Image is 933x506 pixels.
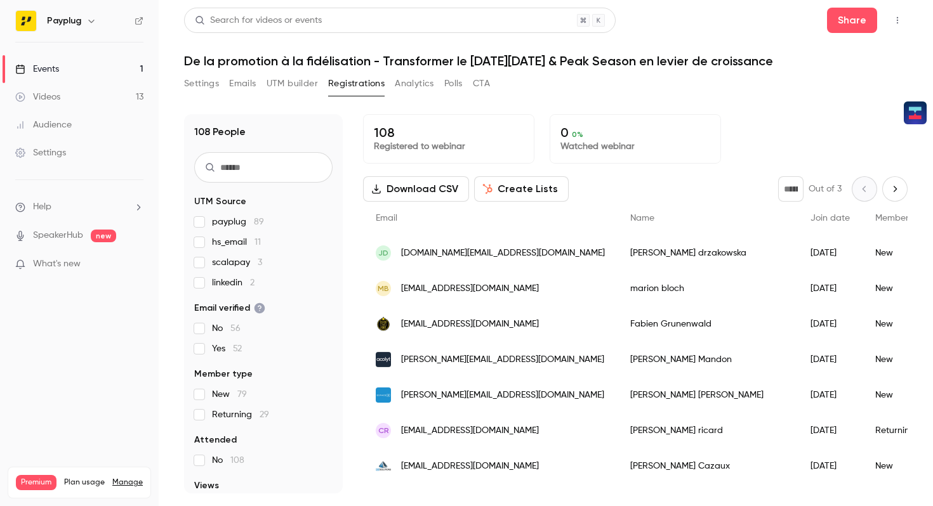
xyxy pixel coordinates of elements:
span: UTM Source [194,195,246,208]
span: Plan usage [64,477,105,488]
span: [DOMAIN_NAME][EMAIL_ADDRESS][DOMAIN_NAME] [401,247,605,260]
div: Audience [15,119,72,131]
p: Out of 3 [809,183,842,195]
div: [DATE] [798,235,863,271]
span: [EMAIL_ADDRESS][DOMAIN_NAME] [401,318,539,331]
div: Settings [15,146,66,159]
img: Payplug [16,11,36,31]
span: 89 [254,217,264,226]
span: 29 [260,410,269,419]
img: 3dsolutions.fr [376,458,391,474]
span: linkedin [212,276,255,289]
span: [EMAIL_ADDRESS][DOMAIN_NAME] [401,282,539,295]
span: 52 [233,344,242,353]
span: Returning [212,408,269,421]
button: Download CSV [363,176,469,202]
li: help-dropdown-opener [15,200,143,214]
button: Next page [882,176,908,202]
div: [DATE] [798,377,863,413]
span: Views [194,479,219,492]
span: mb [378,283,389,294]
h1: De la promotion à la fidélisation - Transformer le [DATE][DATE] & Peak Season en levier de croiss... [184,53,908,68]
iframe: Noticeable Trigger [128,259,143,270]
span: New [212,388,247,401]
div: [DATE] [798,342,863,377]
span: [EMAIL_ADDRESS][DOMAIN_NAME] [401,460,539,473]
span: new [91,230,116,242]
p: Watched webinar [560,140,710,153]
span: No [212,454,244,467]
button: Create Lists [474,176,569,202]
span: Premium [16,475,56,490]
div: [DATE] [798,448,863,484]
div: [PERSON_NAME] drzakowska [618,235,798,271]
span: 0 % [572,130,583,139]
div: Search for videos or events [195,14,322,27]
span: Email verified [194,302,265,315]
span: [EMAIL_ADDRESS][DOMAIN_NAME] [401,424,539,438]
div: [DATE] [798,413,863,448]
button: Share [827,8,877,33]
h1: 108 People [194,124,246,139]
span: No [212,322,241,335]
img: acolyt.co [376,352,391,367]
button: Analytics [395,74,434,94]
span: 108 [230,456,244,465]
button: Emails [229,74,256,94]
span: Email [376,214,397,223]
span: payplug [212,216,264,228]
button: Settings [184,74,219,94]
span: hs_email [212,236,261,249]
span: cr [378,425,389,436]
img: clickforfoot.com [376,316,391,332]
div: Videos [15,91,60,103]
span: jd [378,247,388,259]
button: Registrations [328,74,385,94]
span: Yes [212,342,242,355]
div: Events [15,63,59,75]
span: Attended [194,434,237,446]
div: [PERSON_NAME] Cazaux [618,448,798,484]
span: Name [630,214,654,223]
span: Help [33,200,51,214]
div: [PERSON_NAME] Mandon [618,342,798,377]
div: [DATE] [798,306,863,342]
div: Fabien Grunenwald [618,306,798,342]
span: 79 [237,390,247,399]
h6: Payplug [47,15,81,27]
button: UTM builder [267,74,318,94]
span: 56 [230,324,241,333]
button: CTA [473,74,490,94]
span: What's new [33,257,81,271]
span: Join date [811,214,850,223]
a: SpeakerHub [33,229,83,242]
span: 3 [258,258,262,267]
span: [PERSON_NAME][EMAIL_ADDRESS][DOMAIN_NAME] [401,353,604,367]
img: espace-m.ca [376,387,391,403]
div: [PERSON_NAME] ricard [618,413,798,448]
a: Manage [112,477,143,488]
div: marion bloch [618,271,798,306]
p: 108 [374,125,524,140]
p: 0 [560,125,710,140]
span: scalapay [212,256,262,269]
span: Member type [875,214,930,223]
span: [PERSON_NAME][EMAIL_ADDRESS][DOMAIN_NAME] [401,389,604,402]
p: Registered to webinar [374,140,524,153]
span: 2 [250,278,255,287]
div: [DATE] [798,271,863,306]
div: [PERSON_NAME] [PERSON_NAME] [618,377,798,413]
span: 11 [255,238,261,247]
span: Member type [194,368,253,380]
button: Polls [444,74,463,94]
